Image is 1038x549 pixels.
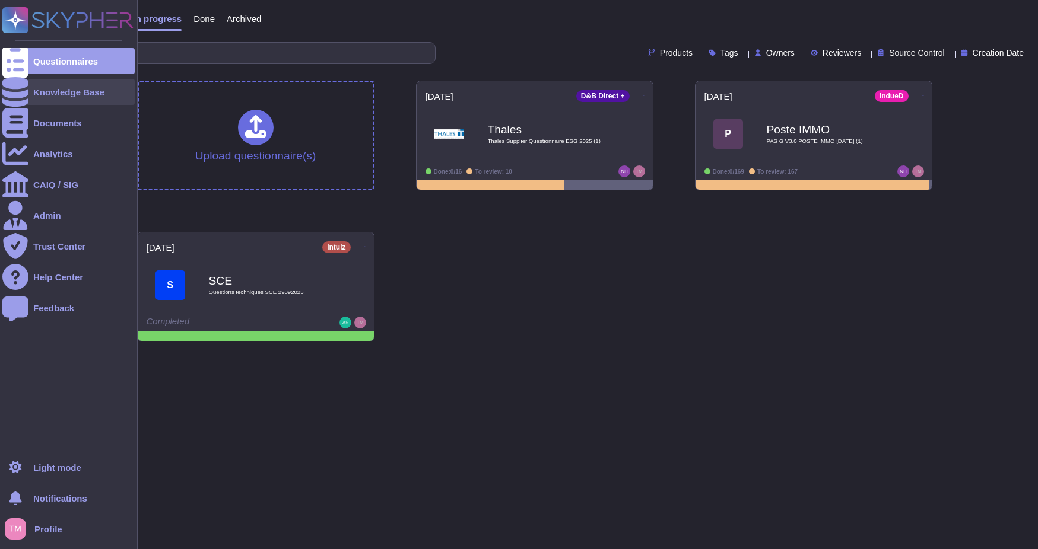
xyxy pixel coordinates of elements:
div: Completed [147,317,292,328]
span: Creation Date [973,49,1024,57]
a: Feedback [2,295,135,321]
span: Products [660,49,693,57]
img: user [354,317,366,328]
div: S [155,270,185,300]
span: Done: 0/16 [434,168,462,175]
img: user [5,518,26,540]
img: user [912,165,924,177]
span: Profile [34,525,62,534]
div: Admin [33,211,61,220]
div: Help Center [33,273,83,282]
a: Analytics [2,141,135,167]
span: Questions techniques SCE 29092025 [209,289,328,295]
span: Tags [720,49,738,57]
div: Documents [33,119,82,127]
a: Help Center [2,264,135,290]
img: user [897,165,909,177]
div: Feedback [33,304,74,312]
span: Source Control [889,49,944,57]
div: P [713,119,743,149]
a: Trust Center [2,233,135,259]
input: Search by keywords [47,43,435,63]
span: Notifications [33,494,87,503]
span: Done: 0/169 [713,168,744,175]
div: IndueD [875,90,909,102]
span: Reviewers [823,49,861,57]
span: Owners [766,49,795,57]
div: Knowledge Base [33,88,104,97]
a: Admin [2,202,135,228]
div: CAIQ / SIG [33,180,78,189]
div: Trust Center [33,242,85,251]
a: Knowledge Base [2,79,135,105]
img: user [339,317,351,328]
a: Documents [2,110,135,136]
span: PAS G V3.0 POSTE IMMO [DATE] (1) [767,138,885,144]
span: Archived [227,14,261,23]
span: [DATE] [426,92,453,101]
b: Thales [488,124,607,135]
img: user [633,165,645,177]
span: Done [193,14,215,23]
div: Light mode [33,463,81,472]
div: Intuiz [322,241,350,253]
div: Upload questionnaire(s) [195,110,316,161]
div: Questionnaires [33,57,98,66]
span: To review: 10 [475,168,512,175]
a: CAIQ / SIG [2,171,135,197]
a: Questionnaires [2,48,135,74]
div: Analytics [33,149,73,158]
div: D&B Direct + [576,90,630,102]
img: Logo [434,119,464,149]
b: Poste IMMO [767,124,885,135]
span: To review: 167 [757,168,798,175]
span: Thales Supplier Questionnaire ESG 2025 (1) [488,138,607,144]
img: user [618,165,630,177]
b: SCE [209,275,328,286]
button: user [2,516,34,542]
span: [DATE] [704,92,732,101]
span: In progress [133,14,182,23]
span: [DATE] [147,243,174,252]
